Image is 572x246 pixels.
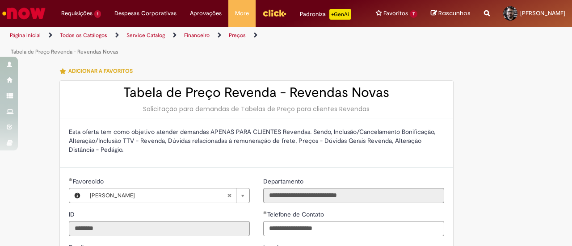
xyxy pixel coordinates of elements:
span: [PERSON_NAME] [520,9,565,17]
a: Financeiro [184,32,210,39]
span: Requisições [61,9,93,18]
label: Somente leitura - ID [69,210,76,219]
a: Service Catalog [126,32,165,39]
p: Esta oferta tem como objetivo atender demandas APENAS PARA CLIENTES Revendas. Sendo, Inclusão/Can... [69,127,444,154]
span: Favoritos [383,9,408,18]
button: Adicionar a Favoritos [59,62,138,80]
p: +GenAi [329,9,351,20]
a: Todos os Catálogos [60,32,107,39]
label: Somente leitura - Departamento [263,177,305,186]
span: More [235,9,249,18]
span: [PERSON_NAME] [90,188,227,203]
div: Padroniza [300,9,351,20]
span: Telefone de Contato [267,210,326,218]
span: Obrigatório Preenchido [263,211,267,214]
img: click_logo_yellow_360x200.png [262,6,286,20]
span: 7 [410,10,417,18]
span: Somente leitura - ID [69,210,76,218]
a: Rascunhos [431,9,471,18]
input: Departamento [263,188,444,203]
img: ServiceNow [1,4,47,22]
a: Tabela de Preço Revenda - Revendas Novas [11,48,118,55]
span: Obrigatório Preenchido [69,178,73,181]
span: Rascunhos [438,9,471,17]
a: Preços [229,32,246,39]
button: Favorecido, Visualizar este registro William Cardoso Pereira [69,188,85,203]
span: Necessários - Favorecido [73,177,105,185]
input: ID [69,221,250,236]
span: Despesas Corporativas [114,9,177,18]
span: 1 [94,10,101,18]
span: Adicionar a Favoritos [68,67,133,75]
input: Telefone de Contato [263,221,444,236]
span: Aprovações [190,9,222,18]
a: Página inicial [10,32,41,39]
h2: Tabela de Preço Revenda - Revendas Novas [69,85,444,100]
div: Solicitação para demandas de Tabelas de Preço para clientes Revendas [69,104,444,113]
a: [PERSON_NAME]Limpar campo Favorecido [85,188,249,203]
abbr: Limpar campo Favorecido [223,188,236,203]
ul: Trilhas de página [7,27,374,60]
